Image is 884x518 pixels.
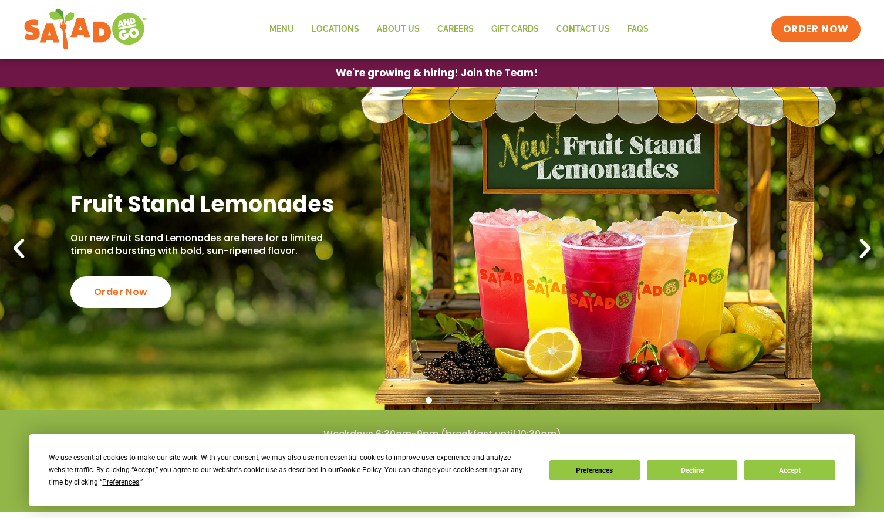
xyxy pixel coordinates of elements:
button: Accept [744,460,835,480]
button: Preferences [549,460,640,480]
a: ORDER NOW [771,16,861,42]
div: Previous slide [6,236,32,262]
span: Preferences [102,478,139,486]
div: We use essential cookies to make our site work. With your consent, we may also use non-essential ... [49,452,535,489]
span: We're growing & hiring! Join the Team! [336,68,538,78]
div: Order Now [70,276,171,308]
nav: Menu [261,16,657,43]
a: Menu [261,16,303,43]
a: About Us [368,16,428,43]
img: new-SAG-logo-768×292 [23,6,147,53]
a: Contact Us [548,16,619,43]
a: GIFT CARDS [483,16,548,43]
div: Next slide [852,236,878,262]
a: We're growing & hiring! Join the Team! [318,59,555,87]
a: FAQs [619,16,657,43]
p: Our new Fruit Stand Lemonades are here for a limited time and bursting with bold, sun-ripened fla... [70,232,339,258]
span: Cookie Policy [339,466,381,474]
a: Careers [428,16,483,43]
a: Locations [303,16,368,43]
span: Go to slide 3 [453,397,459,404]
button: Decline [647,460,737,480]
div: Cookie Consent Prompt [29,434,855,506]
h4: Weekdays 6:30am-9pm (breakfast until 10:30am) [23,428,861,441]
span: Go to slide 2 [439,397,446,404]
span: ORDER NOW [783,22,849,36]
h2: Fruit Stand Lemonades [70,189,339,218]
h4: Weekends 7am-9pm (breakfast until 11am) [23,446,861,459]
span: Go to slide 1 [426,397,432,404]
